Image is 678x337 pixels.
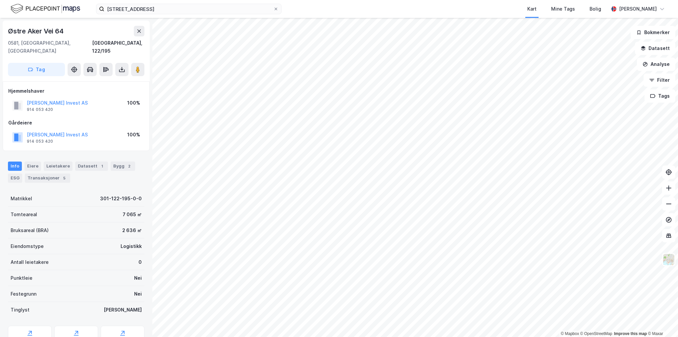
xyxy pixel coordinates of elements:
[8,39,92,55] div: 0581, [GEOGRAPHIC_DATA], [GEOGRAPHIC_DATA]
[635,42,675,55] button: Datasett
[121,242,142,250] div: Logistikk
[134,290,142,298] div: Nei
[561,331,579,336] a: Mapbox
[92,39,144,55] div: [GEOGRAPHIC_DATA], 122/195
[637,58,675,71] button: Analyse
[11,195,32,203] div: Matrikkel
[645,305,678,337] div: Kontrollprogram for chat
[551,5,575,13] div: Mine Tags
[44,162,73,171] div: Leietakere
[8,63,65,76] button: Tag
[27,139,53,144] div: 914 053 420
[11,226,49,234] div: Bruksareal (BRA)
[645,89,675,103] button: Tags
[644,73,675,87] button: Filter
[527,5,537,13] div: Kart
[111,162,135,171] div: Bygg
[614,331,647,336] a: Improve this map
[126,163,132,169] div: 2
[590,5,601,13] div: Bolig
[25,162,41,171] div: Eiere
[25,173,70,183] div: Transaksjoner
[11,290,36,298] div: Festegrunn
[8,173,22,183] div: ESG
[580,331,612,336] a: OpenStreetMap
[75,162,108,171] div: Datasett
[104,306,142,314] div: [PERSON_NAME]
[122,226,142,234] div: 2 636 ㎡
[100,195,142,203] div: 301-122-195-0-0
[8,162,22,171] div: Info
[138,258,142,266] div: 0
[61,175,68,181] div: 5
[11,211,37,218] div: Tomteareal
[127,131,140,139] div: 100%
[11,274,32,282] div: Punktleie
[11,3,80,15] img: logo.f888ab2527a4732fd821a326f86c7f29.svg
[123,211,142,218] div: 7 065 ㎡
[8,26,65,36] div: Østre Aker Vei 64
[645,305,678,337] iframe: Chat Widget
[11,242,44,250] div: Eiendomstype
[27,107,53,112] div: 914 053 420
[8,87,144,95] div: Hjemmelshaver
[11,258,49,266] div: Antall leietakere
[631,26,675,39] button: Bokmerker
[104,4,273,14] input: Søk på adresse, matrikkel, gårdeiere, leietakere eller personer
[8,119,144,127] div: Gårdeiere
[99,163,105,169] div: 1
[127,99,140,107] div: 100%
[662,253,675,266] img: Z
[134,274,142,282] div: Nei
[11,306,29,314] div: Tinglyst
[619,5,657,13] div: [PERSON_NAME]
